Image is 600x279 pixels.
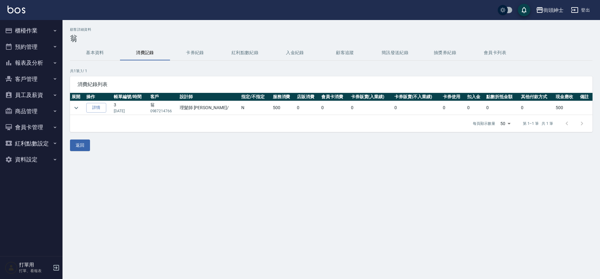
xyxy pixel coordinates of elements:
[112,101,149,115] td: 3
[485,101,519,115] td: 0
[120,45,170,60] button: 消費記錄
[19,268,51,274] p: 打單、看報表
[114,108,147,114] p: [DATE]
[271,101,296,115] td: 500
[519,93,554,101] th: 其他付款方式
[533,4,566,17] button: 街頭紳士
[70,45,120,60] button: 基本資料
[349,93,393,101] th: 卡券販賣(入業績)
[554,93,578,101] th: 現金應收
[466,101,485,115] td: 0
[70,28,592,32] h2: 顧客詳細資料
[178,101,240,115] td: 理髮師 [PERSON_NAME] /
[2,39,60,55] button: 預約管理
[5,261,17,274] img: Person
[112,93,149,101] th: 帳單編號/時間
[270,45,320,60] button: 入金紀錄
[473,121,495,126] p: 每頁顯示數量
[2,23,60,39] button: 櫃檯作業
[149,93,178,101] th: 客戶
[178,93,240,101] th: 設計師
[2,103,60,119] button: 商品管理
[393,101,442,115] td: 0
[466,93,485,101] th: 扣入金
[86,103,106,113] a: 詳情
[518,4,530,16] button: save
[519,101,554,115] td: 0
[170,45,220,60] button: 卡券紀錄
[349,101,393,115] td: 0
[420,45,470,60] button: 抽獎券紀錄
[578,93,592,101] th: 備註
[70,34,592,43] h3: 翁
[19,262,51,268] h5: 打單用
[240,101,271,115] td: N
[7,6,25,13] img: Logo
[543,6,563,14] div: 街頭紳士
[441,93,466,101] th: 卡券使用
[523,121,553,126] p: 第 1–1 筆 共 1 筆
[2,55,60,71] button: 報表及分析
[240,93,271,101] th: 指定/不指定
[271,93,296,101] th: 服務消費
[295,101,320,115] td: 0
[498,115,513,132] div: 50
[320,93,349,101] th: 會員卡消費
[150,108,177,114] p: 0987214766
[77,81,585,88] span: 消費紀錄列表
[70,139,90,151] button: 返回
[295,93,320,101] th: 店販消費
[393,93,442,101] th: 卡券販賣(不入業績)
[72,103,81,113] button: expand row
[220,45,270,60] button: 紅利點數紀錄
[370,45,420,60] button: 簡訊發送紀錄
[2,71,60,87] button: 客戶管理
[441,101,466,115] td: 0
[2,87,60,103] button: 員工及薪資
[2,119,60,135] button: 會員卡管理
[554,101,578,115] td: 500
[149,101,178,115] td: 翁
[2,151,60,168] button: 資料設定
[70,93,85,101] th: 展開
[568,4,592,16] button: 登出
[85,93,112,101] th: 操作
[470,45,520,60] button: 會員卡列表
[320,45,370,60] button: 顧客追蹤
[70,68,592,74] p: 共 1 筆, 1 / 1
[2,135,60,152] button: 紅利點數設定
[320,101,349,115] td: 0
[485,93,519,101] th: 點數折抵金額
